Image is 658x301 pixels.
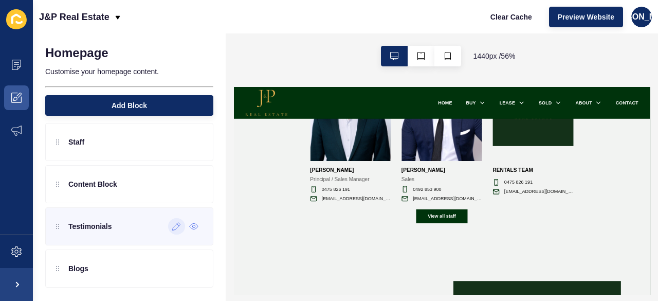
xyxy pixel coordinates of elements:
span: Add Block [112,100,147,111]
span: Clear Cache [490,12,532,22]
a: [EMAIL_ADDRESS][DOMAIN_NAME] [481,180,605,193]
button: Add Block [45,95,213,116]
span: 1440 px / 56 % [473,51,516,61]
a: RENTALS TEAM [461,143,533,155]
a: [PERSON_NAME] [136,143,241,155]
p: Staff [68,137,84,147]
a: View all staff [324,218,415,243]
a: ABOUT [608,22,638,34]
button: Clear Cache [482,7,541,27]
p: Sales [298,158,376,171]
button: Preview Website [549,7,623,27]
p: Testimonials [68,221,112,232]
p: Blogs [68,263,88,274]
a: [EMAIL_ADDRESS][DOMAIN_NAME] [156,192,280,206]
p: J&P Real Estate [39,4,109,30]
p: Content Block [68,179,117,189]
a: HOME [363,22,389,34]
p: Customise your homepage content. [45,60,213,83]
a: 0475 826 191 [481,164,532,177]
img: J&P Real Estate Logo [21,5,95,51]
p: Principal / Sales Manager [136,158,241,171]
a: LEASE [473,22,501,34]
a: BUY [413,22,431,34]
a: [PERSON_NAME] [298,143,376,155]
a: SOLD [543,22,566,34]
a: 0492 853 900 [319,176,369,189]
span: Preview Website [558,12,614,22]
a: [EMAIL_ADDRESS][DOMAIN_NAME] [319,192,442,206]
a: 0475 826 191 [156,176,207,189]
h1: Homepage [45,46,108,60]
